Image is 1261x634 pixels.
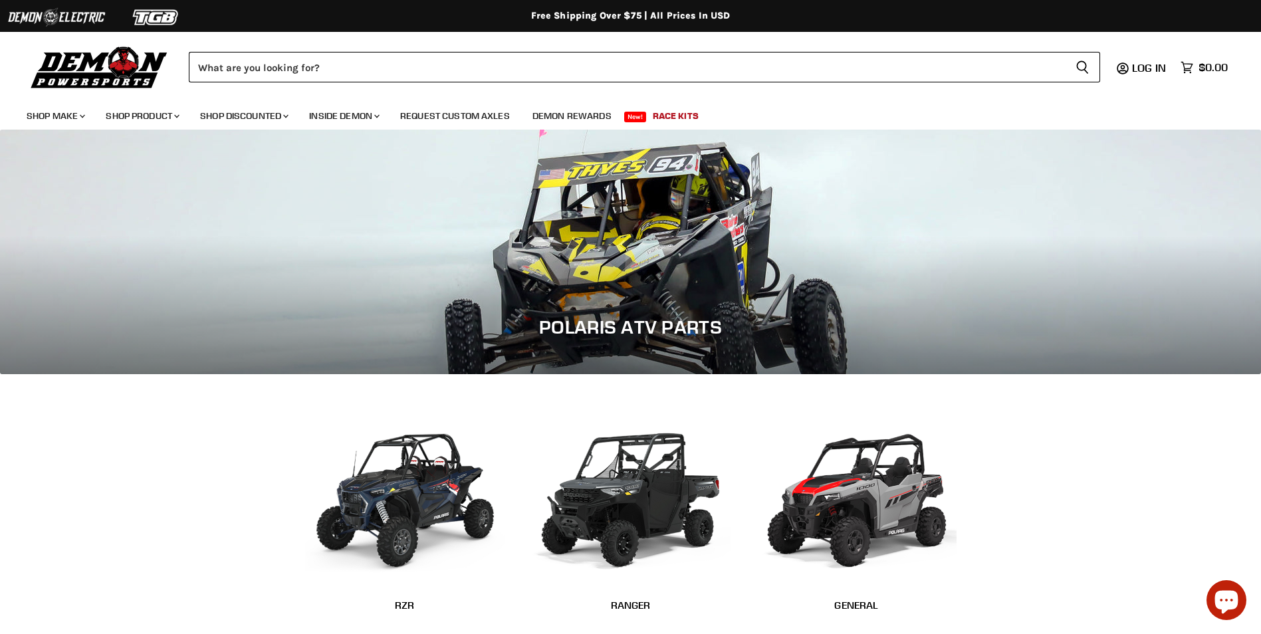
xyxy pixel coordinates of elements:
[757,598,957,612] h2: General
[390,102,520,130] a: Request Custom Axles
[27,43,172,90] img: Demon Powersports
[17,102,93,130] a: Shop Make
[96,102,187,130] a: Shop Product
[531,598,731,612] h2: Ranger
[20,316,1241,338] h1: Polaris ATV Parts
[522,102,622,130] a: Demon Rewards
[1132,61,1166,74] span: Log in
[99,10,1163,22] div: Free Shipping Over $75 | All Prices In USD
[1174,58,1234,77] a: $0.00
[305,590,505,621] a: RZR
[1065,52,1100,82] button: Search
[531,590,731,621] a: Ranger
[757,590,957,621] a: General
[305,414,505,580] img: RZR
[624,112,647,122] span: New!
[757,414,957,580] img: General
[305,598,505,612] h2: RZR
[189,52,1100,82] form: Product
[643,102,709,130] a: Race Kits
[7,5,106,30] img: Demon Electric Logo 2
[1203,580,1250,623] inbox-online-store-chat: Shopify online store chat
[189,52,1065,82] input: Search
[17,97,1224,130] ul: Main menu
[299,102,388,130] a: Inside Demon
[190,102,296,130] a: Shop Discounted
[1126,62,1174,74] a: Log in
[106,5,206,30] img: TGB Logo 2
[531,414,731,580] img: Ranger
[1199,61,1228,74] span: $0.00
